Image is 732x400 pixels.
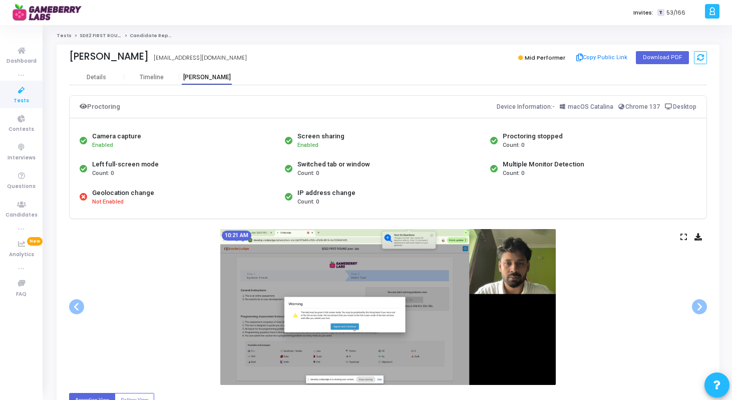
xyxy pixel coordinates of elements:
span: 53/166 [666,9,685,17]
span: Tests [14,97,29,105]
span: New [27,237,43,246]
span: Questions [7,182,36,191]
span: Count: 0 [92,169,114,178]
span: Desktop [673,103,696,110]
div: Device Information:- [497,101,697,113]
button: Copy Public Link [573,50,631,65]
span: Dashboard [7,57,37,66]
label: Invites: [633,9,653,17]
a: Tests [57,33,72,39]
div: Screen sharing [297,131,344,141]
div: Geolocation change [92,188,154,198]
div: Multiple Monitor Detection [503,159,584,169]
a: SDE2 FIRST ROUND June- July [80,33,151,39]
div: [EMAIL_ADDRESS][DOMAIN_NAME] [154,54,247,62]
span: FAQ [16,290,27,299]
img: logo [13,3,88,23]
span: Count: 0 [297,169,319,178]
div: [PERSON_NAME] [69,51,149,62]
nav: breadcrumb [57,33,719,39]
div: Left full-screen mode [92,159,159,169]
div: Proctoring stopped [503,131,563,141]
span: Analytics [9,251,34,259]
span: Interviews [8,154,36,162]
span: macOS Catalina [568,103,613,110]
span: Count: 0 [503,169,524,178]
span: Contests [9,125,34,134]
span: Enabled [92,142,113,148]
div: [PERSON_NAME] [179,74,234,81]
span: Chrome 137 [625,103,660,110]
div: Details [87,74,106,81]
div: Camera capture [92,131,141,141]
div: Switched tab or window [297,159,370,169]
div: IP address change [297,188,355,198]
div: Proctoring [80,101,120,113]
button: Download PDF [636,51,689,64]
span: Not Enabled [92,198,124,207]
mat-chip: 10:21 AM [222,231,251,241]
span: Count: 0 [503,141,524,150]
div: Timeline [140,74,164,81]
span: Count: 0 [297,198,319,207]
span: Mid Performer [525,54,565,62]
span: Candidate Report [130,33,176,39]
span: Enabled [297,142,318,148]
img: screenshot-1754628683984.jpeg [220,229,556,385]
span: Candidates [6,211,38,220]
span: T [657,9,664,17]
